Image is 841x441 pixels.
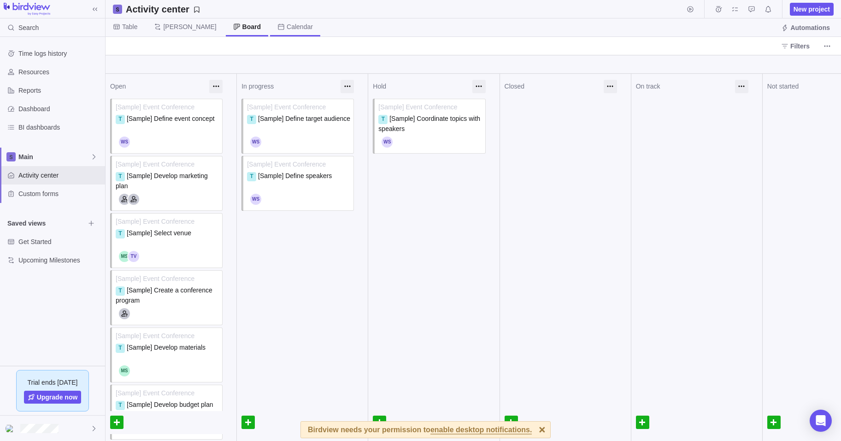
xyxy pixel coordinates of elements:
span: enable desktop notifications. [430,426,532,435]
span: Calendar [287,22,313,31]
div: T [116,344,125,353]
span: [Sample] Develop budget plan [127,401,213,408]
h2: Activity center [126,3,189,16]
div: T [247,115,256,124]
span: My assignments [729,3,741,16]
span: [Sample] Select venue [127,229,191,237]
div: In progress [241,82,336,91]
div: Will Salah [119,137,130,148]
span: Upgrade now [37,393,78,402]
span: Filters [790,42,810,51]
div: T [247,172,256,181]
span: Automations [777,21,834,34]
span: [Sample] Event Conference [116,160,219,169]
span: Filters [777,40,813,53]
span: [Sample] Event Conference [116,331,219,340]
a: My assignments [729,7,741,14]
span: New project [794,5,830,14]
span: [Sample] Event Conference [247,102,350,112]
span: Approval requests [745,3,758,16]
span: Activity center [18,171,101,180]
span: Notifications [762,3,775,16]
div: More actions [472,80,486,93]
img: logo [4,3,50,16]
a: Approval requests [745,7,758,14]
div: T [116,401,125,410]
a: Notifications [762,7,775,14]
span: More actions [821,40,834,53]
span: [Sample] Event Conference [116,274,219,283]
span: Browse views [85,217,98,230]
span: Time logs history [18,49,101,58]
div: T [116,172,125,181]
div: Closed [505,82,599,91]
div: Mark Steinson [119,251,130,262]
span: [Sample] Event Conference [116,102,219,112]
div: Open Intercom Messenger [810,410,832,432]
img: Show [6,425,17,432]
span: Start timer [684,3,697,16]
span: New project [790,3,834,16]
div: Will Salah [382,137,393,148]
span: [Sample] Develop marketing plan [116,172,210,190]
div: More actions [735,80,748,93]
span: [Sample] Define speakers [258,172,332,179]
div: Madlen Adler [6,423,17,434]
span: Resources [18,67,101,77]
span: Automations [790,23,830,32]
div: Social Media Coordinator [128,194,139,205]
span: Reports [18,86,101,95]
span: [Sample] Develop materials [127,344,206,351]
span: [Sample] Create a conference program [116,286,214,304]
div: T [116,115,125,124]
span: Get Started [18,237,101,246]
div: On track [636,82,730,91]
div: Tudor Vlas [128,251,139,262]
span: Dashboard [18,104,101,113]
span: Main [18,152,90,161]
div: More actions [209,80,223,93]
div: Will Salah [250,137,261,148]
span: Save your current layout and filters as a View [122,3,204,16]
span: Trial ends [DATE] [28,378,78,387]
span: BI dashboards [18,123,101,132]
span: [Sample] Define event concept [127,115,215,122]
a: Time logs [712,7,725,14]
div: More actions [341,80,354,93]
div: Birdview needs your permission to [308,422,532,438]
span: Time logs [712,3,725,16]
div: Will Salah [250,194,261,205]
div: More actions [604,80,617,93]
span: Board [242,22,261,31]
span: Upcoming Milestones [18,256,101,265]
div: T [378,115,388,124]
div: Marketing Manager [119,308,130,319]
span: [Sample] Event Conference [116,388,219,398]
span: Search [18,23,39,32]
div: T [116,229,125,238]
div: Open [110,82,205,91]
div: Mark Steinson [119,365,130,376]
span: [Sample] Event Conference [378,102,482,112]
span: Table [122,22,137,31]
span: Custom forms [18,189,101,198]
div: Marketing Manager [119,194,130,205]
a: Upgrade now [24,391,82,404]
span: [Sample] Coordinate topics with speakers [378,115,482,132]
span: [Sample] Define target audience [258,115,350,122]
div: Hold [373,82,467,91]
span: [Sample] Event Conference [247,160,350,169]
span: [PERSON_NAME] [163,22,216,31]
div: T [116,286,125,296]
span: Saved views [7,219,85,228]
span: [Sample] Event Conference [116,217,219,226]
